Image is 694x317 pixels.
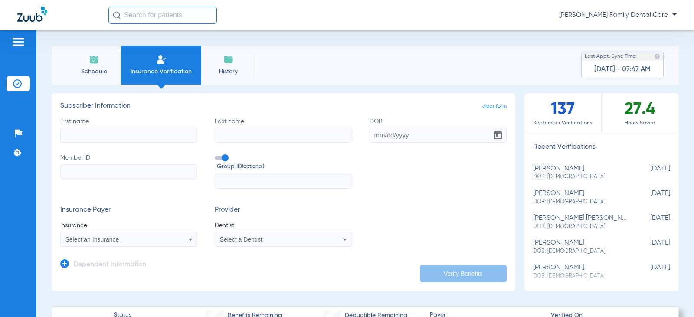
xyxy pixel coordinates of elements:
[60,117,197,143] label: First name
[654,53,660,59] img: last sync help info
[524,143,679,152] h3: Recent Verifications
[533,214,627,230] div: [PERSON_NAME] [PERSON_NAME]
[482,102,507,111] span: clear form
[108,7,217,24] input: Search for patients
[60,221,197,230] span: Insurance
[128,67,195,76] span: Insurance Verification
[73,261,146,269] h3: Dependent Information
[113,11,121,19] img: Search Icon
[627,190,670,206] span: [DATE]
[627,264,670,280] span: [DATE]
[489,127,507,144] button: Open calendar
[60,206,197,215] h3: Insurance Payer
[242,162,264,171] small: (optional)
[533,165,627,181] div: [PERSON_NAME]
[65,236,119,243] span: Select an Insurance
[533,239,627,255] div: [PERSON_NAME]
[559,11,677,20] span: [PERSON_NAME] Family Dental Care
[156,54,167,65] img: Manual Insurance Verification
[627,214,670,230] span: [DATE]
[73,67,115,76] span: Schedule
[533,190,627,206] div: [PERSON_NAME]
[533,264,627,280] div: [PERSON_NAME]
[533,198,627,206] span: DOB: [DEMOGRAPHIC_DATA]
[602,119,679,127] span: Hours Saved
[60,102,507,111] h3: Subscriber Information
[11,37,25,47] img: hamburger-icon
[533,173,627,181] span: DOB: [DEMOGRAPHIC_DATA]
[627,239,670,255] span: [DATE]
[223,54,234,65] img: History
[602,93,679,132] div: 27.4
[370,117,507,143] label: DOB
[370,128,507,143] input: DOBOpen calendar
[533,248,627,255] span: DOB: [DEMOGRAPHIC_DATA]
[524,119,601,127] span: September Verifications
[524,93,602,132] div: 137
[215,206,352,215] h3: Provider
[60,128,197,143] input: First name
[217,162,352,171] span: Group ID
[60,154,197,189] label: Member ID
[420,265,507,282] button: Verify Benefits
[585,52,637,61] span: Last Appt. Sync Time:
[533,223,627,231] span: DOB: [DEMOGRAPHIC_DATA]
[89,54,99,65] img: Schedule
[220,236,262,243] span: Select a Dentist
[17,7,47,22] img: Zuub Logo
[594,65,651,74] span: [DATE] - 07:47 AM
[215,117,352,143] label: Last name
[208,67,249,76] span: History
[60,164,197,179] input: Member ID
[215,128,352,143] input: Last name
[627,165,670,181] span: [DATE]
[215,221,352,230] span: Dentist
